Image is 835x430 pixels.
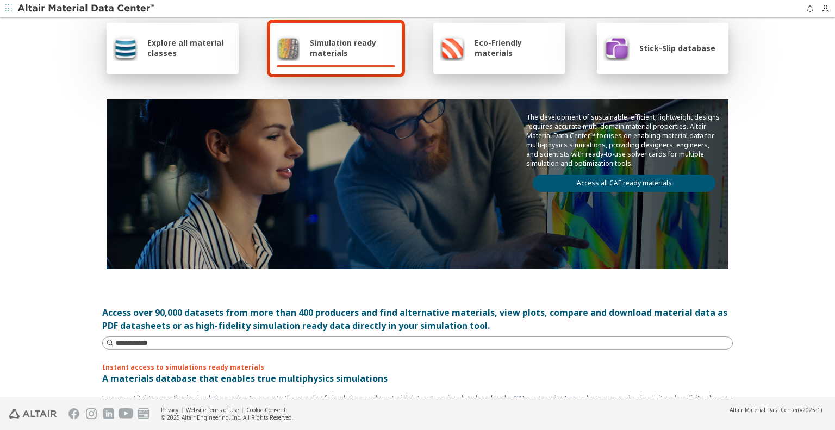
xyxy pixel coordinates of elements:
[526,113,722,168] p: The development of sustainable, efficient, lightweight designs requires accurate multi-domain mat...
[161,414,294,421] div: © 2025 Altair Engineering, Inc. All Rights Reserved.
[533,175,715,192] a: Access all CAE ready materials
[639,43,715,53] span: Stick-Slip database
[475,38,558,58] span: Eco-Friendly materials
[730,406,798,414] span: Altair Material Data Center
[102,372,733,385] p: A materials database that enables true multiphysics simulations
[147,38,232,58] span: Explore all material classes
[113,35,138,61] img: Explore all material classes
[246,406,286,414] a: Cookie Consent
[277,35,300,61] img: Simulation ready materials
[186,406,239,414] a: Website Terms of Use
[161,406,178,414] a: Privacy
[102,394,733,412] p: Leverage Altair’s expertise in simulation and get access to thousands of simulation ready materia...
[440,35,465,61] img: Eco-Friendly materials
[9,409,57,419] img: Altair Engineering
[310,38,395,58] span: Simulation ready materials
[102,363,733,372] p: Instant access to simulations ready materials
[102,306,733,332] div: Access over 90,000 datasets from more than 400 producers and find alternative materials, view plo...
[730,406,822,414] div: (v2025.1)
[17,3,156,14] img: Altair Material Data Center
[603,35,630,61] img: Stick-Slip database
